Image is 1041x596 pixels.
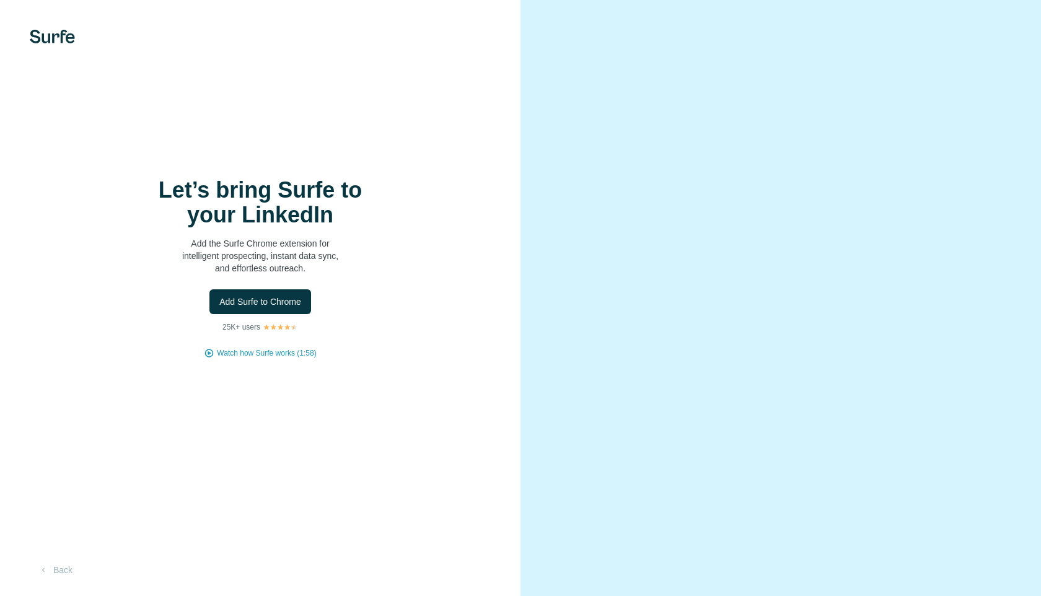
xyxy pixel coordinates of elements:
p: 25K+ users [222,322,260,333]
h1: Let’s bring Surfe to your LinkedIn [136,178,384,227]
button: Watch how Surfe works (1:58) [217,348,316,359]
button: Add Surfe to Chrome [209,289,311,314]
p: Add the Surfe Chrome extension for intelligent prospecting, instant data sync, and effortless out... [136,237,384,274]
button: Back [30,559,81,581]
span: Add Surfe to Chrome [219,296,301,308]
img: Surfe's logo [30,30,75,43]
img: Rating Stars [263,323,298,331]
